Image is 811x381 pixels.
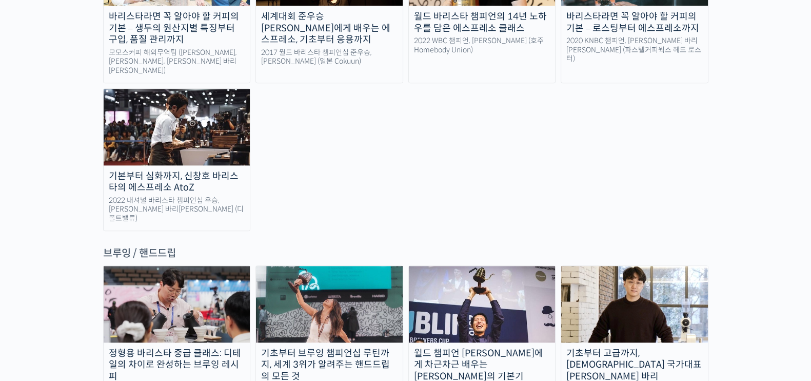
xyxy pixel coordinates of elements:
[3,296,68,321] a: 홈
[256,11,403,46] div: 세계대회 준우승 [PERSON_NAME]에게 배우는 에스프레소, 기초부터 응용까지
[104,295,108,303] span: 1
[104,11,250,46] div: 바리스타라면 꼭 알아야 할 커피의 기본 – 생두의 원산지별 특징부터 구입, 품질 관리까지
[561,266,708,342] img: sanghopark-thumbnail.jpg
[103,246,708,260] div: 브루잉 / 핸드드립
[132,296,197,321] a: 설정
[256,266,403,342] img: from-brewing-basics-to-competition_course-thumbnail.jpg
[32,311,38,319] span: 홈
[409,36,556,54] div: 2022 WBC 챔피언, [PERSON_NAME] (호주 Homebody Union)
[68,296,132,321] a: 1대화
[104,89,250,165] img: changhoshin_thumbnail2.jpeg
[561,36,708,64] div: 2020 KNBC 챔피언, [PERSON_NAME] 바리[PERSON_NAME] (파스텔커피웍스 헤드 로스터)
[104,48,250,75] div: 모모스커피 해외무역팀 ([PERSON_NAME], [PERSON_NAME], [PERSON_NAME] 바리[PERSON_NAME])
[104,196,250,223] div: 2022 내셔널 바리스타 챔피언십 우승, [PERSON_NAME] 바리[PERSON_NAME] (디폴트밸류)
[103,88,251,231] a: 기본부터 심화까지, 신창호 바리스타의 에스프레소 AtoZ 2022 내셔널 바리스타 챔피언십 우승, [PERSON_NAME] 바리[PERSON_NAME] (디폴트밸류)
[94,312,106,320] span: 대화
[104,266,250,342] img: advanced-brewing_course-thumbnail.jpeg
[561,11,708,34] div: 바리스타라면 꼭 알아야 할 커피의 기본 – 로스팅부터 에스프레소까지
[409,11,556,34] div: 월드 바리스타 챔피언의 14년 노하우를 담은 에스프레소 클래스
[409,266,556,342] img: fundamentals-of-brewing_course-thumbnail.jpeg
[159,311,171,319] span: 설정
[256,48,403,66] div: 2017 월드 바리스타 챔피언십 준우승, [PERSON_NAME] (일본 Cokuun)
[104,170,250,194] div: 기본부터 심화까지, 신창호 바리스타의 에스프레소 AtoZ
